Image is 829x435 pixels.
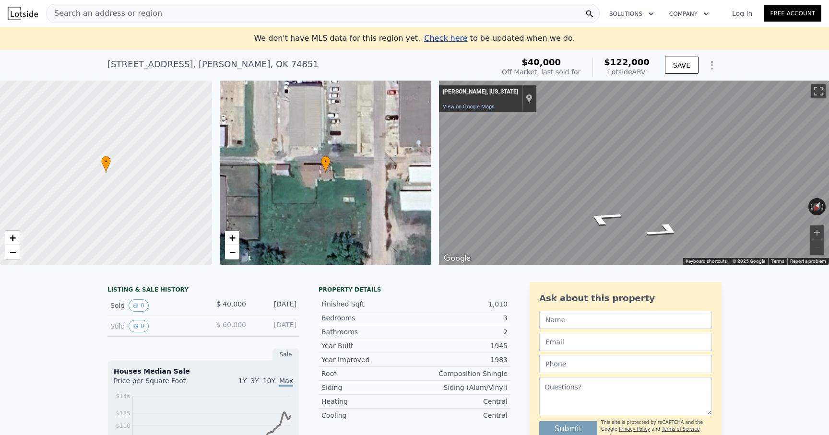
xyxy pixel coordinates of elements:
[321,369,414,378] div: Roof
[5,231,20,245] a: Zoom in
[439,81,829,265] div: Map
[414,299,508,309] div: 1,010
[229,246,235,258] span: −
[10,246,16,258] span: −
[521,57,561,67] span: $40,000
[686,258,727,265] button: Keyboard shortcuts
[107,286,299,295] div: LISTING & SALE HISTORY
[539,333,712,351] input: Email
[10,232,16,244] span: +
[810,240,824,255] button: Zoom out
[764,5,821,22] a: Free Account
[8,7,38,20] img: Lotside
[539,292,712,305] div: Ask about this property
[225,231,239,245] a: Zoom in
[702,56,722,75] button: Show Options
[107,58,319,71] div: [STREET_ADDRESS] , [PERSON_NAME] , OK 74851
[238,377,247,385] span: 1Y
[441,252,473,265] a: Open this area in Google Maps (opens a new window)
[47,8,162,19] span: Search an address or region
[321,355,414,364] div: Year Improved
[604,57,650,67] span: $122,000
[631,219,699,242] path: Go West
[604,67,650,77] div: Lotside ARV
[539,311,712,329] input: Name
[662,5,717,23] button: Company
[771,259,784,264] a: Terms
[502,67,580,77] div: Off Market, last sold for
[811,84,826,98] button: Toggle fullscreen view
[443,88,518,96] div: [PERSON_NAME], [US_STATE]
[110,299,196,312] div: Sold
[101,157,111,166] span: •
[279,377,293,387] span: Max
[321,411,414,420] div: Cooling
[414,411,508,420] div: Central
[116,410,130,417] tspan: $125
[114,366,293,376] div: Houses Median Sale
[570,207,638,229] path: Go East
[321,157,331,166] span: •
[790,259,826,264] a: Report a problem
[225,245,239,259] a: Zoom out
[129,299,149,312] button: View historical data
[254,33,575,44] div: We don't have MLS data for this region yet.
[321,313,414,323] div: Bedrooms
[101,156,111,173] div: •
[216,300,246,308] span: $ 40,000
[116,393,130,400] tspan: $146
[539,355,712,373] input: Phone
[229,232,235,244] span: +
[216,321,246,329] span: $ 60,000
[665,57,699,74] button: SAVE
[129,320,149,332] button: View historical data
[808,198,814,215] button: Rotate counterclockwise
[733,259,765,264] span: © 2025 Google
[424,33,575,44] div: to be updated when we do.
[414,355,508,364] div: 1983
[263,377,275,385] span: 10Y
[250,377,259,385] span: 3Y
[321,299,414,309] div: Finished Sqft
[443,104,495,110] a: View on Google Maps
[5,245,20,259] a: Zoom out
[809,198,825,216] button: Reset the view
[414,327,508,337] div: 2
[619,426,650,432] a: Privacy Policy
[526,94,533,104] a: Show location on map
[319,286,510,294] div: Property details
[821,198,826,215] button: Rotate clockwise
[414,369,508,378] div: Composition Shingle
[810,225,824,240] button: Zoom in
[414,397,508,406] div: Central
[321,327,414,337] div: Bathrooms
[114,376,203,391] div: Price per Square Foot
[321,383,414,392] div: Siding
[254,299,296,312] div: [DATE]
[272,348,299,361] div: Sale
[424,34,467,43] span: Check here
[254,320,296,332] div: [DATE]
[414,313,508,323] div: 3
[321,341,414,351] div: Year Built
[321,156,331,173] div: •
[414,341,508,351] div: 1945
[414,383,508,392] div: Siding (Alum/Vinyl)
[441,252,473,265] img: Google
[602,5,662,23] button: Solutions
[321,397,414,406] div: Heating
[721,9,764,18] a: Log In
[662,426,699,432] a: Terms of Service
[110,320,196,332] div: Sold
[439,81,829,265] div: Street View
[116,423,130,429] tspan: $110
